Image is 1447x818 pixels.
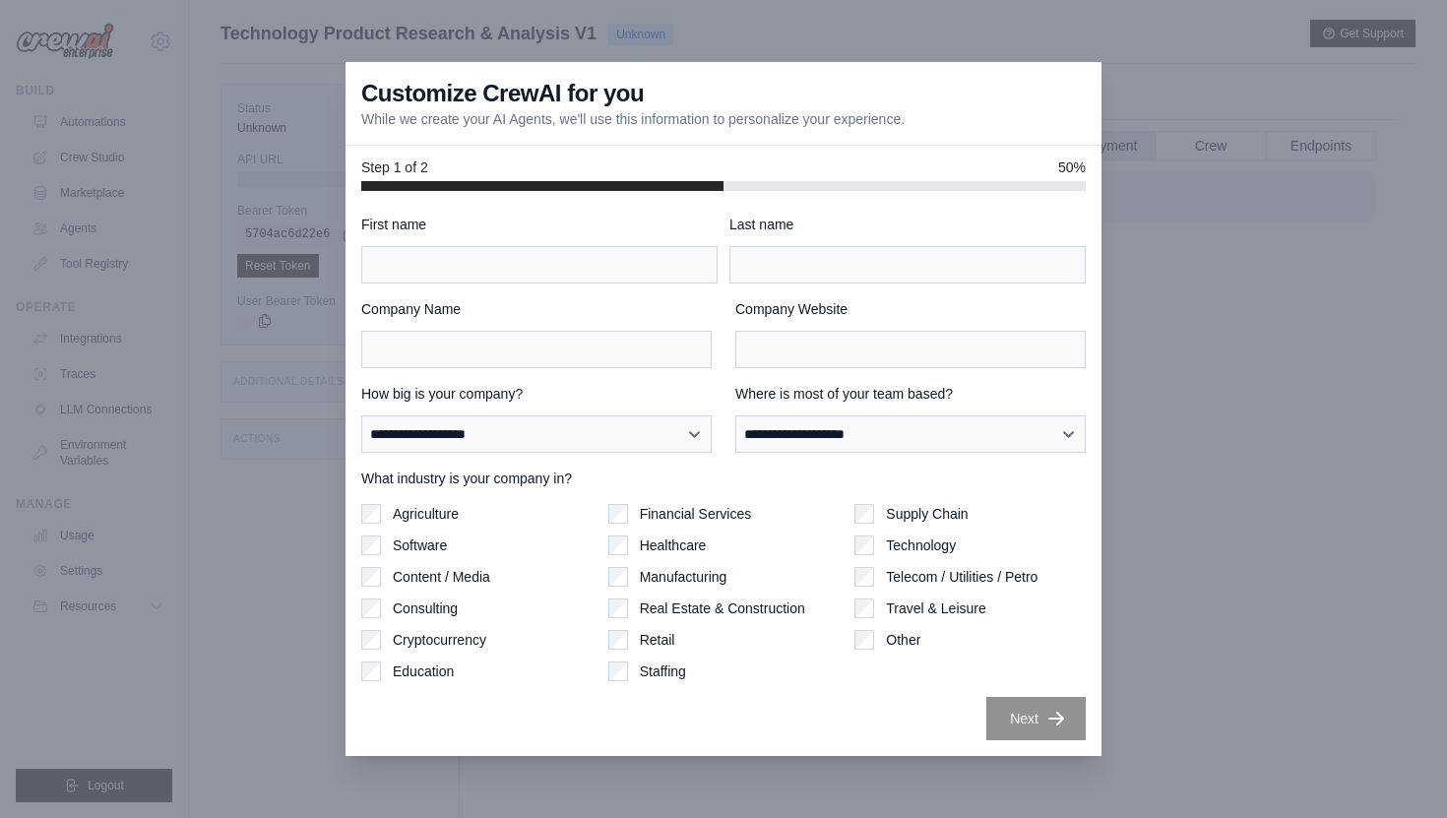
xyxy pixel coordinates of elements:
label: Agriculture [393,504,459,524]
label: Cryptocurrency [393,630,486,650]
label: Education [393,661,454,681]
label: Manufacturing [640,567,727,587]
label: Software [393,535,447,555]
label: Supply Chain [886,504,968,524]
p: While we create your AI Agents, we'll use this information to personalize your experience. [361,109,905,129]
h3: Customize CrewAI for you [361,78,644,109]
label: Telecom / Utilities / Petro [886,567,1038,587]
label: Real Estate & Construction [640,598,805,618]
label: Travel & Leisure [886,598,985,618]
label: Company Website [735,299,1086,319]
label: Technology [886,535,956,555]
label: Content / Media [393,567,490,587]
label: What industry is your company in? [361,469,1086,488]
label: How big is your company? [361,384,712,404]
label: Other [886,630,920,650]
span: Step 1 of 2 [361,157,428,177]
label: Staffing [640,661,686,681]
label: Company Name [361,299,712,319]
label: Financial Services [640,504,752,524]
label: Last name [729,215,1086,234]
button: Next [986,697,1086,740]
span: 50% [1058,157,1086,177]
label: Consulting [393,598,458,618]
label: Where is most of your team based? [735,384,1086,404]
label: First name [361,215,718,234]
label: Retail [640,630,675,650]
label: Healthcare [640,535,707,555]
